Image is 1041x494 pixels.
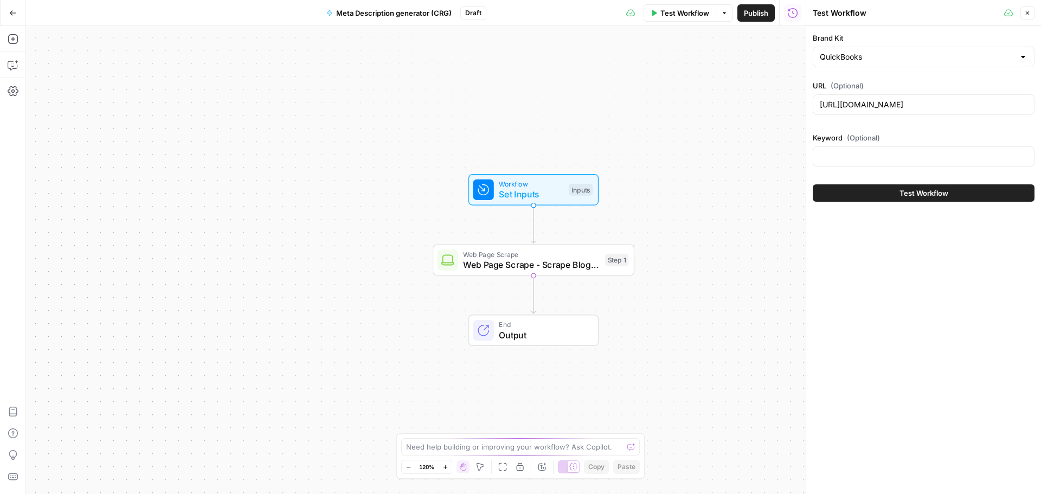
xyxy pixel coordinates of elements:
span: Paste [618,462,635,472]
span: Copy [588,462,605,472]
div: Inputs [569,184,593,196]
input: QuickBooks [820,52,1014,62]
span: Test Workflow [660,8,709,18]
span: Web Page Scrape [463,249,600,259]
button: Paste [613,460,640,474]
span: Web Page Scrape - Scrape Blog url [463,258,600,271]
button: Meta Description generator (CRG) [320,4,458,22]
span: Draft [465,8,481,18]
div: Step 1 [605,254,628,266]
span: (Optional) [847,132,880,143]
span: End [499,319,587,330]
span: (Optional) [831,80,864,91]
span: Meta Description generator (CRG) [336,8,452,18]
div: WorkflowSet InputsInputs [433,174,634,206]
span: 120% [419,463,434,471]
label: Keyword [813,132,1034,143]
g: Edge from start to step_1 [531,206,535,243]
span: Set Inputs [499,188,563,201]
div: Web Page ScrapeWeb Page Scrape - Scrape Blog urlStep 1 [433,245,634,276]
button: Copy [584,460,609,474]
label: URL [813,80,1034,91]
button: Test Workflow [644,4,716,22]
span: Workflow [499,179,563,189]
span: Publish [744,8,768,18]
button: Publish [737,4,775,22]
label: Brand Kit [813,33,1034,43]
div: EndOutput [433,315,634,346]
span: Test Workflow [899,188,948,198]
g: Edge from step_1 to end [531,275,535,313]
button: Test Workflow [813,184,1034,202]
span: Output [499,329,587,342]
